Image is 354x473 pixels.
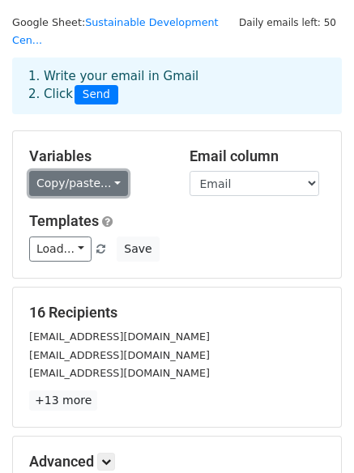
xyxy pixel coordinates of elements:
a: Sustainable Development Cen... [12,16,219,47]
h5: Variables [29,147,165,165]
span: Send [75,85,118,104]
div: 1. Write your email in Gmail 2. Click [16,67,338,104]
a: Daily emails left: 50 [233,16,342,28]
a: +13 more [29,390,97,411]
small: [EMAIL_ADDRESS][DOMAIN_NAME] [29,349,210,361]
h5: Advanced [29,453,325,471]
small: [EMAIL_ADDRESS][DOMAIN_NAME] [29,330,210,343]
h5: 16 Recipients [29,304,325,322]
a: Load... [29,236,92,262]
button: Save [117,236,159,262]
a: Templates [29,212,99,229]
span: Daily emails left: 50 [233,14,342,32]
a: Copy/paste... [29,171,128,196]
iframe: Chat Widget [273,395,354,473]
small: [EMAIL_ADDRESS][DOMAIN_NAME] [29,367,210,379]
small: Google Sheet: [12,16,219,47]
h5: Email column [190,147,326,165]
